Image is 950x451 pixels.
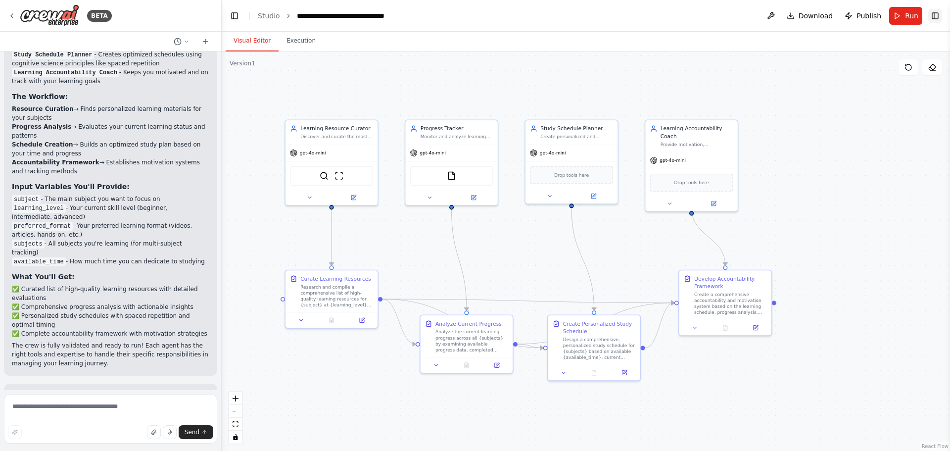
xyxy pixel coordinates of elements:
[300,125,373,132] div: Learning Resource Curator
[688,208,729,265] g: Edge from ceea15d4-ecb4-452d-8abb-e52e85796887 to 394b8ed9-b33e-4824-ad03-97d72be093ff
[420,315,513,374] div: Analyze Current ProgressAnalyze the current learning progress across all {subjects} by examining ...
[12,239,209,257] li: - All subjects you're learning (for multi-subject tracking)
[300,275,371,282] div: Curate Learning Resources
[12,68,209,86] li: - Keeps you motivated and on track with your learning goals
[451,361,482,370] button: No output available
[185,428,199,436] span: Send
[285,270,378,329] div: Curate Learning ResourcesResearch and compile a comprehensive list of high-quality learning resou...
[12,341,209,368] p: The crew is fully validated and ready to run! Each agent has the right tools and expertise to han...
[674,179,709,186] span: Drop tools here
[799,11,833,21] span: Download
[12,204,66,213] code: learning_level
[12,93,68,100] strong: The Workflow:
[320,171,329,180] img: SerperDevTool
[12,221,209,239] li: - Your preferred learning format (videos, articles, hands-on, etc.)
[710,323,741,332] button: No output available
[484,361,510,370] button: Open in side panel
[300,134,373,140] div: Discover and curate the most relevant, high-quality learning resources for {subject} based on {le...
[228,9,241,23] button: Hide left sidebar
[229,418,242,431] button: fit view
[230,59,255,67] div: Version 1
[316,316,347,325] button: No output available
[12,257,66,266] code: available_time
[692,199,735,208] button: Open in side panel
[197,36,213,48] button: Start a new chat
[170,36,193,48] button: Switch to previous chat
[540,134,613,140] div: Create personalized and optimized study schedules for {subjects} based on {available_time}, learn...
[163,425,177,439] button: Click to speak your automation idea
[300,284,373,308] div: Research and compile a comprehensive list of high-quality learning resources for {subject} at {le...
[12,104,209,122] li: → Finds personalized learning materials for your subjects
[12,285,209,338] p: ✅ Curated list of high-quality learning resources with detailed evaluations ✅ Comprehensive progr...
[300,150,326,156] span: gpt-4o-mini
[572,192,615,200] button: Open in side panel
[229,392,242,444] div: React Flow controls
[905,11,918,21] span: Run
[12,195,41,204] code: subject
[856,11,881,21] span: Publish
[694,275,767,290] div: Develop Accountability Framework
[612,368,637,377] button: Open in side panel
[661,141,733,147] div: Provide motivation, accountability, and goal-setting support for {subjects} learning journey. Tra...
[20,4,79,27] img: Logo
[540,125,613,132] div: Study Schedule Planner
[435,329,508,353] div: Analyze the current learning progress across all {subjects} by examining available progress data,...
[563,337,636,361] div: Design a comprehensive, personalized study schedule for {subjects} based on available {available_...
[12,203,209,221] li: - Your current skill level (beginner, intermediate, advanced)
[12,122,209,140] li: → Evaluates your current learning status and patterns
[405,120,498,206] div: Progress TrackerMonitor and analyze learning progress across multiple {subjects}, tracking comple...
[645,120,738,212] div: Learning Accountability CoachProvide motivation, accountability, and goal-setting support for {su...
[435,320,502,327] div: Analyze Current Progress
[12,159,99,166] strong: Accountability Framework
[928,9,942,23] button: Show right sidebar
[285,120,378,206] div: Learning Resource CuratorDiscover and curate the most relevant, high-quality learning resources f...
[12,273,75,281] strong: What You'll Get:
[889,7,922,25] button: Run
[12,141,73,148] strong: Schedule Creation
[563,320,636,335] div: Create Personalized Study Schedule
[568,208,598,310] g: Edge from b5124bb9-7106-4295-83c6-fe7d67249c56 to 43ce44db-7cca-4d86-8be5-ec0e0c959eea
[524,120,618,204] div: Study Schedule PlannerCreate personalized and optimized study schedules for {subjects} based on {...
[661,125,733,140] div: Learning Accountability Coach
[87,10,112,22] div: BETA
[421,134,493,140] div: Monitor and analyze learning progress across multiple {subjects}, tracking completed modules, tim...
[694,292,767,316] div: Create a comprehensive accountability and motivation system based on the learning schedule, progr...
[279,31,324,51] button: Execution
[12,257,209,266] li: - How much time you can dedicate to studying
[12,183,130,191] strong: Input Variables You'll Provide:
[12,123,71,130] strong: Progress Analysis
[12,50,209,68] li: - Creates optimized schedules using cognitive science principles like spaced repetition
[12,222,73,231] code: preferred_format
[645,299,674,351] g: Edge from 43ce44db-7cca-4d86-8be5-ec0e0c959eea to 394b8ed9-b33e-4824-ad03-97d72be093ff
[841,7,885,25] button: Publish
[12,50,94,59] code: Study Schedule Planner
[743,323,768,332] button: Open in side panel
[332,193,375,202] button: Open in side panel
[547,315,641,381] div: Create Personalized Study ScheduleDesign a comprehensive, personalized study schedule for {subjec...
[229,405,242,418] button: zoom out
[421,125,493,132] div: Progress Tracker
[447,171,456,180] img: FileReadTool
[448,209,470,310] g: Edge from 485cfbf1-73ca-41a5-91ec-e335a5ee3b40 to 6687e726-a287-4c13-8a14-d0eb72321192
[554,171,589,179] span: Drop tools here
[12,140,209,158] li: → Builds an optimized study plan based on your time and progress
[229,392,242,405] button: zoom in
[783,7,837,25] button: Download
[12,68,119,77] code: Learning Accountability Coach
[226,31,279,51] button: Visual Editor
[382,296,674,307] g: Edge from ed2c3c20-bd5e-4ba2-bbaa-5d7c1c96cc16 to 394b8ed9-b33e-4824-ad03-97d72be093ff
[922,444,949,449] a: React Flow attribution
[349,316,375,325] button: Open in side panel
[179,425,213,439] button: Send
[420,150,446,156] span: gpt-4o-mini
[258,11,408,21] nav: breadcrumb
[12,240,45,249] code: subjects
[12,195,209,203] li: - The main subject you want to focus on
[334,171,343,180] img: ScrapeWebsiteTool
[12,105,74,112] strong: Resource Curation
[12,158,209,176] li: → Establishes motivation systems and tracking methods
[258,12,280,20] a: Studio
[452,193,495,202] button: Open in side panel
[660,157,686,163] span: gpt-4o-mini
[678,270,772,336] div: Develop Accountability FrameworkCreate a comprehensive accountability and motivation system based...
